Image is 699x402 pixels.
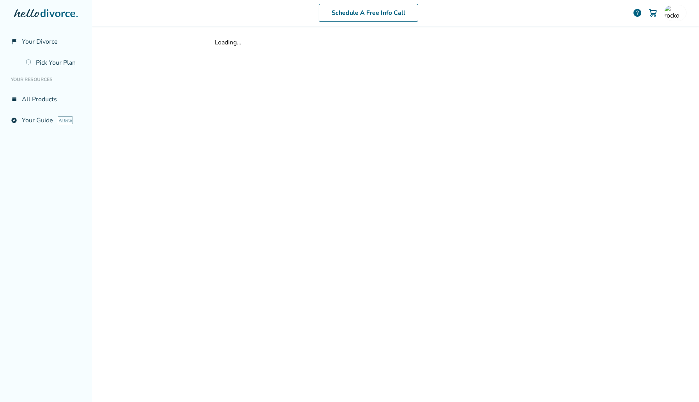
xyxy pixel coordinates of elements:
[6,33,85,51] a: flag_2Your Divorce
[648,8,658,18] img: Cart
[11,117,17,123] span: explore
[22,37,58,46] span: Your Divorce
[664,5,680,21] img: rocko.laiden@freedrops.org
[11,96,17,102] span: view_list
[6,111,85,129] a: exploreYour GuideAI beta
[215,38,577,47] div: Loading...
[633,8,642,18] a: help
[21,54,85,72] a: Pick Your Plan
[319,4,418,22] a: Schedule A Free Info Call
[6,72,85,87] li: Your Resources
[6,90,85,108] a: view_listAll Products
[58,116,73,124] span: AI beta
[11,39,17,45] span: flag_2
